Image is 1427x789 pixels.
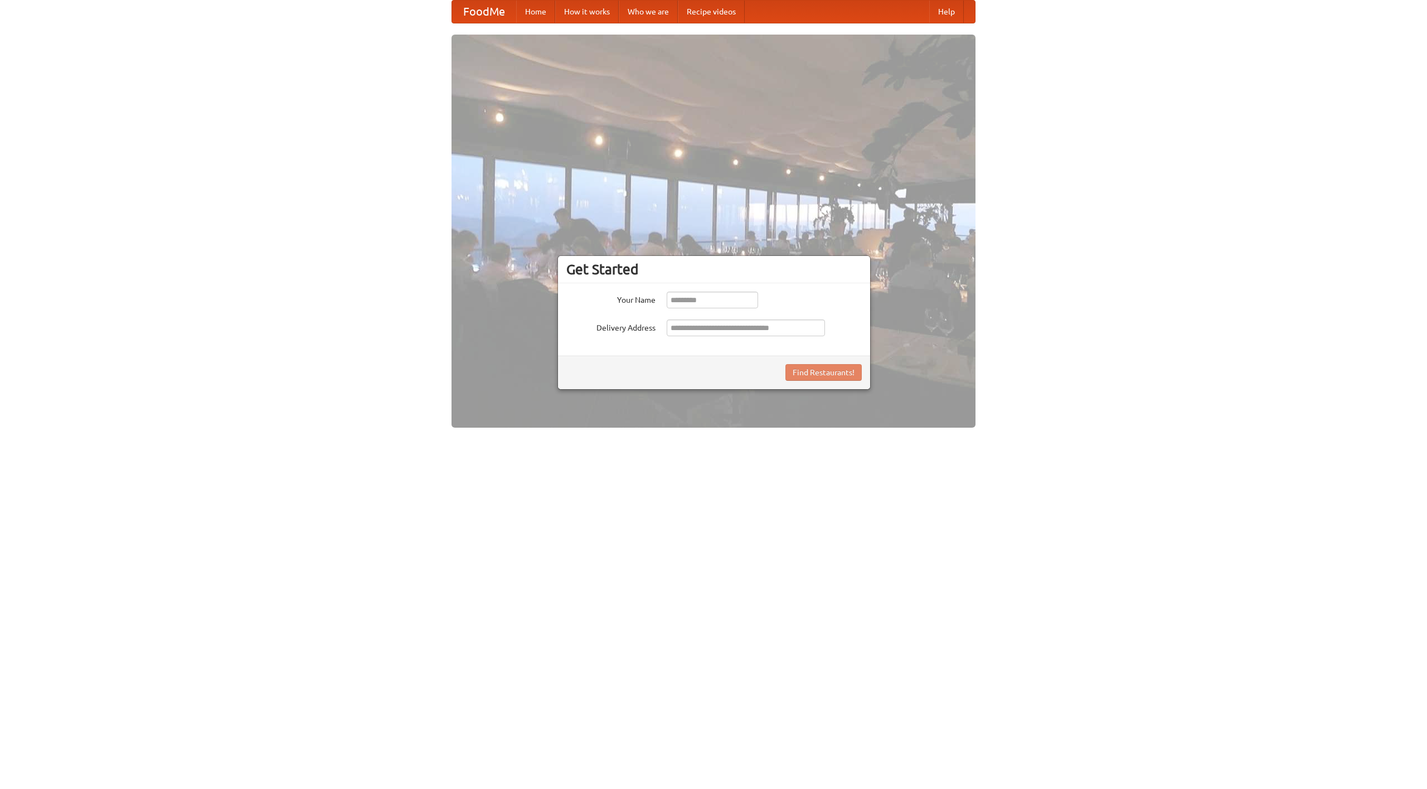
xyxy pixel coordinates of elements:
h3: Get Started [566,261,862,278]
a: Recipe videos [678,1,745,23]
a: Home [516,1,555,23]
a: Who we are [619,1,678,23]
a: How it works [555,1,619,23]
label: Your Name [566,292,656,306]
label: Delivery Address [566,320,656,333]
button: Find Restaurants! [785,364,862,381]
a: Help [929,1,964,23]
a: FoodMe [452,1,516,23]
